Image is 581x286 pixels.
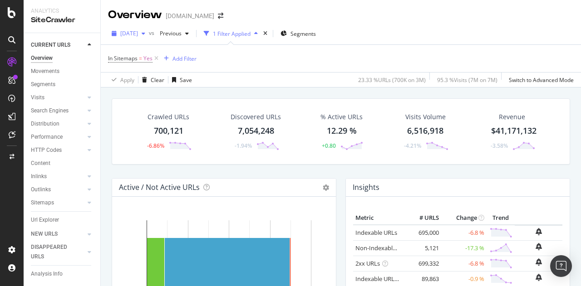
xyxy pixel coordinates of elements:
div: Distribution [31,119,59,129]
div: arrow-right-arrow-left [218,13,223,19]
th: # URLS [405,211,441,225]
div: DISAPPEARED URLS [31,242,77,262]
div: Overview [108,7,162,23]
td: 699,332 [405,256,441,271]
td: 5,121 [405,240,441,256]
div: Sitemaps [31,198,54,208]
a: Analysis Info [31,269,94,279]
button: Save [168,73,192,87]
div: Overview [31,53,53,63]
div: Search Engines [31,106,69,116]
div: -1.94% [235,142,252,150]
span: $41,171,132 [491,125,537,136]
a: Movements [31,67,94,76]
span: 2025 Sep. 20th [120,29,138,37]
div: Clear [151,76,164,84]
a: Performance [31,132,85,142]
a: Url Explorer [31,215,94,225]
div: 95.3 % Visits ( 7M on 7M ) [437,76,497,84]
button: Previous [156,26,192,41]
a: Outlinks [31,185,85,194]
div: Apply [120,76,134,84]
div: Save [180,76,192,84]
a: Non-Indexable URLs [355,244,411,252]
th: Metric [353,211,405,225]
a: Inlinks [31,172,85,181]
a: Overview [31,53,94,63]
div: 1 Filter Applied [213,30,251,38]
a: DISAPPEARED URLS [31,242,85,262]
div: NEW URLS [31,229,58,239]
div: bell-plus [536,228,542,235]
div: Crawled URLs [148,112,189,121]
div: % Active URLs [320,112,363,121]
div: HTTP Codes [31,145,62,155]
div: times [261,29,269,38]
div: Segments [31,80,55,89]
button: 1 Filter Applied [200,26,261,41]
a: Sitemaps [31,198,85,208]
span: Revenue [499,112,525,121]
td: 695,000 [405,225,441,241]
a: Indexable URLs [355,228,397,237]
span: Segments [290,30,316,38]
h4: Insights [353,181,379,194]
div: Url Explorer [31,215,59,225]
span: Previous [156,29,182,37]
button: Clear [138,73,164,87]
td: -6.8 % [441,256,487,271]
div: Visits Volume [405,112,446,121]
span: vs [149,29,156,37]
div: -4.21% [404,142,421,150]
button: Apply [108,73,134,87]
div: -3.58% [491,142,508,150]
div: 700,121 [154,125,183,137]
h4: Active / Not Active URLs [119,181,200,194]
a: HTTP Codes [31,145,85,155]
a: Search Engines [31,106,85,116]
th: Change [441,211,487,225]
div: Outlinks [31,185,51,194]
span: In Sitemaps [108,54,138,62]
div: 23.33 % URLs ( 700K on 3M ) [358,76,426,84]
div: Inlinks [31,172,47,181]
th: Trend [487,211,515,225]
div: Movements [31,67,59,76]
div: 6,516,918 [407,125,443,137]
a: Distribution [31,119,85,129]
div: 12.29 % [327,125,357,137]
a: Visits [31,93,85,102]
div: Discovered URLs [231,112,281,121]
a: NEW URLS [31,229,85,239]
div: Analysis Info [31,269,63,279]
button: [DATE] [108,26,149,41]
div: [DOMAIN_NAME] [166,11,214,20]
button: Segments [277,26,320,41]
button: Add Filter [160,53,197,64]
div: Performance [31,132,63,142]
i: Options [323,184,329,191]
div: bell-plus [536,274,542,281]
div: Visits [31,93,44,102]
span: Yes [143,52,153,65]
td: -17.3 % [441,240,487,256]
div: CURRENT URLS [31,40,70,50]
div: bell-plus [536,243,542,250]
div: Open Intercom Messenger [550,255,572,277]
a: CURRENT URLS [31,40,85,50]
div: Content [31,159,50,168]
div: SiteCrawler [31,15,93,25]
a: 2xx URLs [355,259,380,267]
button: Switch to Advanced Mode [505,73,574,87]
a: Segments [31,80,94,89]
div: 7,054,248 [238,125,274,137]
a: Indexable URLs with Bad H1 [355,275,431,283]
div: Switch to Advanced Mode [509,76,574,84]
div: Analytics [31,7,93,15]
a: Content [31,159,94,168]
div: Add Filter [172,55,197,63]
div: bell-plus [536,258,542,266]
td: -6.8 % [441,225,487,241]
span: = [139,54,142,62]
div: -6.86% [147,142,164,150]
